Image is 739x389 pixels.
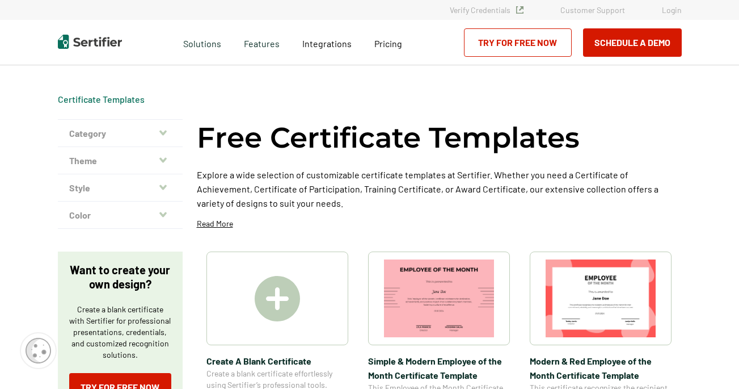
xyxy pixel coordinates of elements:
button: Color [58,202,183,229]
p: Want to create your own design? [69,263,171,291]
a: Pricing [374,35,402,49]
img: Modern & Red Employee of the Month Certificate Template [546,260,656,337]
span: Certificate Templates [58,94,145,105]
p: Explore a wide selection of customizable certificate templates at Sertifier. Whether you need a C... [197,168,682,210]
button: Schedule a Demo [583,28,682,57]
span: Modern & Red Employee of the Month Certificate Template [530,354,672,382]
img: Verified [516,6,523,14]
a: Customer Support [560,5,625,15]
img: Simple & Modern Employee of the Month Certificate Template [384,260,494,337]
p: Create a blank certificate with Sertifier for professional presentations, credentials, and custom... [69,304,171,361]
span: Create A Blank Certificate [206,354,348,368]
span: Pricing [374,38,402,49]
button: Style [58,174,183,202]
span: Integrations [302,38,352,49]
p: Read More [197,218,233,229]
span: Features [244,35,280,49]
a: Certificate Templates [58,94,145,104]
img: Sertifier | Digital Credentialing Platform [58,35,122,49]
button: Category [58,120,183,147]
button: Theme [58,147,183,174]
h1: Free Certificate Templates [197,119,580,156]
a: Login [662,5,682,15]
div: Breadcrumb [58,94,145,105]
a: Try for Free Now [464,28,572,57]
img: Cookie Popup Icon [26,338,51,363]
a: Integrations [302,35,352,49]
span: Solutions [183,35,221,49]
a: Verify Credentials [450,5,523,15]
span: Simple & Modern Employee of the Month Certificate Template [368,354,510,382]
img: Create A Blank Certificate [255,276,300,321]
